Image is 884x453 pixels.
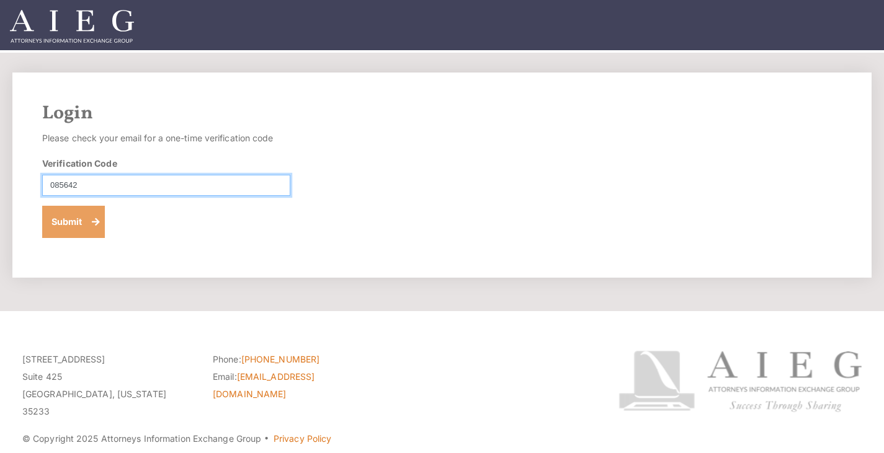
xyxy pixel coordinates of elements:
button: Submit [42,206,105,238]
a: [PHONE_NUMBER] [241,354,319,364]
h2: Login [42,102,842,125]
span: · [264,438,269,444]
label: Verification Code [42,157,117,170]
li: Phone: [213,351,385,368]
img: Attorneys Information Exchange Group logo [618,351,862,412]
img: Attorneys Information Exchange Group [10,10,134,43]
a: [EMAIL_ADDRESS][DOMAIN_NAME] [213,371,315,399]
p: © Copyright 2025 Attorneys Information Exchange Group [22,430,575,447]
p: [STREET_ADDRESS] Suite 425 [GEOGRAPHIC_DATA], [US_STATE] 35233 [22,351,194,420]
li: Email: [213,368,385,403]
p: Please check your email for a one-time verification code [42,130,290,147]
a: Privacy Policy [274,433,331,444]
